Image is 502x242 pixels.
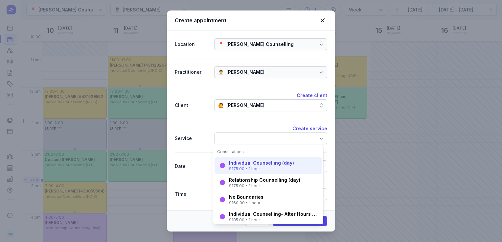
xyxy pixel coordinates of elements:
[218,101,224,109] div: 🙋️
[229,200,263,206] div: $160.00 • 1 hour
[175,40,209,48] div: Location
[175,134,209,142] div: Service
[175,68,209,76] div: Practitioner
[229,177,300,183] div: Relationship Counselling (day)
[175,101,209,109] div: Client
[175,16,318,24] div: Create appointment
[218,68,224,76] div: 👨‍⚕️
[229,217,318,223] div: $185.00 • 1 hour
[229,211,318,217] div: Individual Counselling- After Hours (after 5pm)
[229,166,294,171] div: $175.00 • 1 hour
[175,190,209,198] div: Time
[229,183,300,189] div: $175.00 • 1 hour
[297,91,327,99] button: Create client
[218,40,224,48] div: 📍
[226,68,264,76] div: [PERSON_NAME]
[229,194,263,200] div: No Boundaries
[175,162,209,170] div: Date
[229,160,294,166] div: Individual Counselling (day)
[292,125,327,132] button: Create service
[226,40,294,48] div: [PERSON_NAME] Counselling
[217,149,319,154] div: Consultations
